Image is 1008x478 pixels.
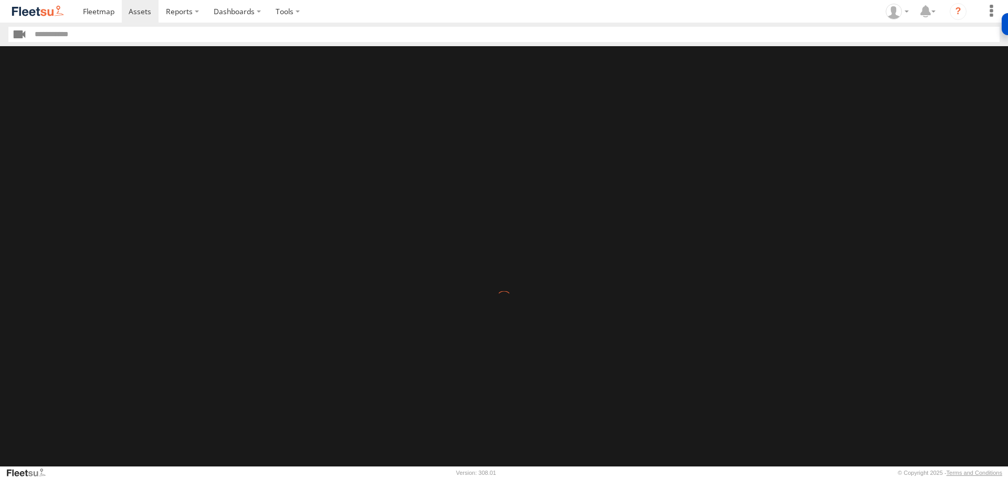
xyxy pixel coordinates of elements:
div: Version: 308.01 [456,470,496,476]
a: Visit our Website [6,468,54,478]
i: ? [950,3,967,20]
div: © Copyright 2025 - [898,470,1002,476]
img: fleetsu-logo-horizontal.svg [10,4,65,18]
a: Terms and Conditions [947,470,1002,476]
div: Brendan Tritton [882,4,912,19]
